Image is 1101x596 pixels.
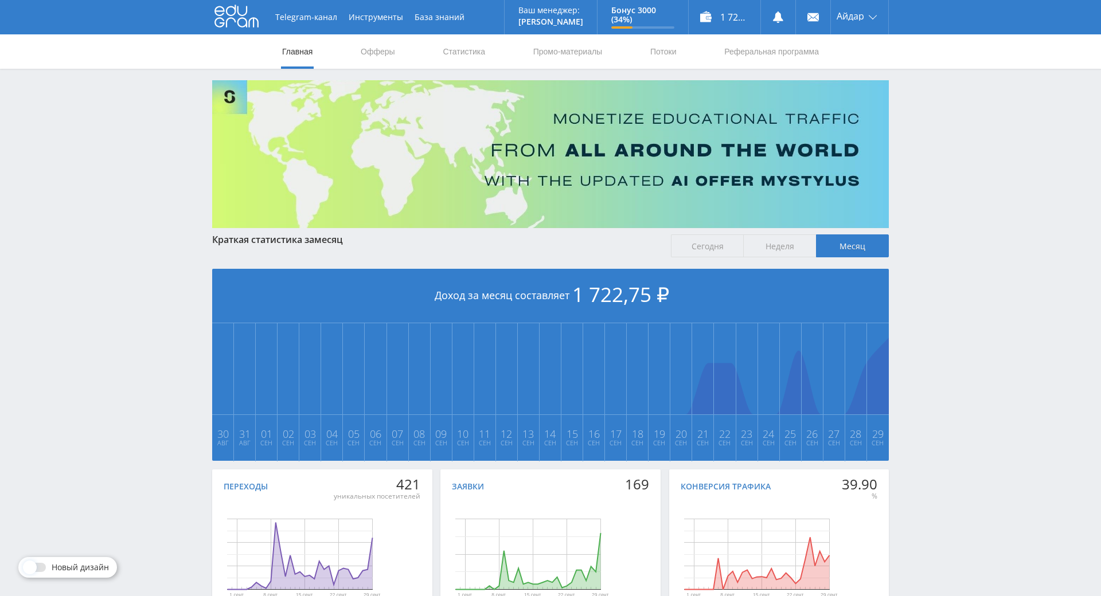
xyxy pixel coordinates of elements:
span: Сен [475,438,495,448]
span: Сен [322,438,342,448]
div: % [842,492,877,501]
span: 11 [475,429,495,438]
a: Промо-материалы [532,34,603,69]
span: 31 [235,429,255,438]
span: Сен [562,438,582,448]
span: 12 [497,429,517,438]
span: 09 [431,429,451,438]
span: Авг [235,438,255,448]
span: Сен [256,438,276,448]
p: Бонус 3000 (34%) [611,6,674,24]
span: 06 [365,429,385,438]
span: Сен [846,438,866,448]
span: 13 [518,429,538,438]
span: Сен [409,438,430,448]
div: Заявки [452,482,484,491]
span: Неделя [743,234,816,257]
span: 29 [868,429,888,438]
a: Главная [281,34,314,69]
span: Сен [627,438,647,448]
span: 15 [562,429,582,438]
span: Сен [824,438,844,448]
span: Сен [715,438,735,448]
span: 02 [278,429,298,438]
a: Статистика [442,34,486,69]
span: 20 [671,429,691,438]
span: 04 [322,429,342,438]
span: 19 [649,429,669,438]
span: 08 [409,429,430,438]
span: 26 [802,429,822,438]
div: 39.90 [842,476,877,492]
span: Сен [278,438,298,448]
div: Доход за месяц составляет [212,269,889,323]
span: Сен [780,438,801,448]
p: Ваш менеджер: [518,6,583,15]
span: Сен [737,438,757,448]
img: Banner [212,80,889,228]
span: Сен [453,438,473,448]
span: 30 [213,429,233,438]
span: Сен [518,438,538,448]
span: 22 [715,429,735,438]
span: Сен [343,438,364,448]
span: 28 [846,429,866,438]
div: уникальных посетителей [334,492,420,501]
span: Сен [802,438,822,448]
a: Офферы [360,34,396,69]
span: Сен [584,438,604,448]
span: Сен [671,438,691,448]
span: Сен [868,438,888,448]
div: 169 [625,476,649,492]
span: Сен [540,438,560,448]
span: месяц [314,233,343,246]
div: Краткая статистика за [212,234,659,245]
span: 24 [759,429,779,438]
a: Реферальная программа [723,34,820,69]
span: 16 [584,429,604,438]
span: 01 [256,429,276,438]
div: 421 [334,476,420,492]
a: Потоки [649,34,678,69]
span: 03 [300,429,320,438]
span: 05 [343,429,364,438]
span: Сен [759,438,779,448]
span: Авг [213,438,233,448]
span: 07 [388,429,408,438]
span: 17 [606,429,626,438]
div: Конверсия трафика [681,482,771,491]
p: [PERSON_NAME] [518,17,583,26]
span: Месяц [816,234,889,257]
span: Сен [693,438,713,448]
span: Новый дизайн [52,563,109,572]
span: 27 [824,429,844,438]
span: Сен [365,438,385,448]
span: 25 [780,429,801,438]
span: 21 [693,429,713,438]
span: 23 [737,429,757,438]
span: 10 [453,429,473,438]
span: 1 722,75 ₽ [572,281,669,308]
span: 14 [540,429,560,438]
span: Сегодня [671,234,744,257]
span: Сен [300,438,320,448]
span: Сен [388,438,408,448]
span: Айдар [837,11,864,21]
span: Сен [497,438,517,448]
div: Переходы [224,482,268,491]
span: Сен [431,438,451,448]
span: Сен [606,438,626,448]
span: Сен [649,438,669,448]
span: 18 [627,429,647,438]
